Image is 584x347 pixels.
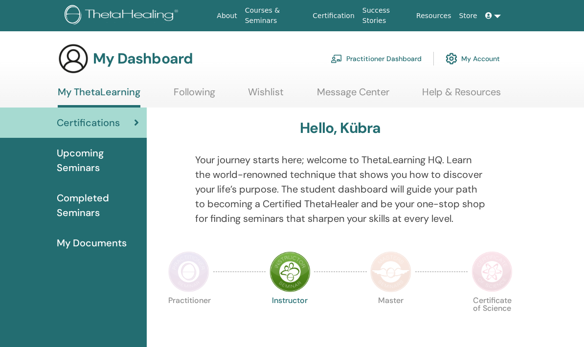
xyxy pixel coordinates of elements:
a: Message Center [317,86,389,105]
p: Master [370,297,411,338]
h3: Hello, Kübra [300,119,381,137]
img: Certificate of Science [472,251,513,292]
img: Practitioner [168,251,209,292]
a: Store [455,7,481,25]
span: Upcoming Seminars [57,146,139,175]
a: Practitioner Dashboard [331,48,422,69]
p: Instructor [270,297,311,338]
img: chalkboard-teacher.svg [331,54,342,63]
a: Resources [412,7,455,25]
img: cog.svg [446,50,457,67]
img: Master [370,251,411,292]
a: Courses & Seminars [241,1,309,30]
a: Certification [309,7,358,25]
p: Your journey starts here; welcome to ThetaLearning HQ. Learn the world-renowned technique that sh... [195,152,486,226]
a: My Account [446,48,500,69]
h3: My Dashboard [93,50,193,67]
img: logo.png [65,5,181,27]
span: My Documents [57,236,127,250]
span: Completed Seminars [57,191,139,220]
p: Practitioner [168,297,209,338]
img: Instructor [270,251,311,292]
a: My ThetaLearning [58,86,140,108]
a: About [213,7,241,25]
span: Certifications [57,115,120,130]
p: Certificate of Science [472,297,513,338]
a: Following [174,86,215,105]
a: Wishlist [248,86,284,105]
a: Help & Resources [422,86,501,105]
img: generic-user-icon.jpg [58,43,89,74]
a: Success Stories [359,1,412,30]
